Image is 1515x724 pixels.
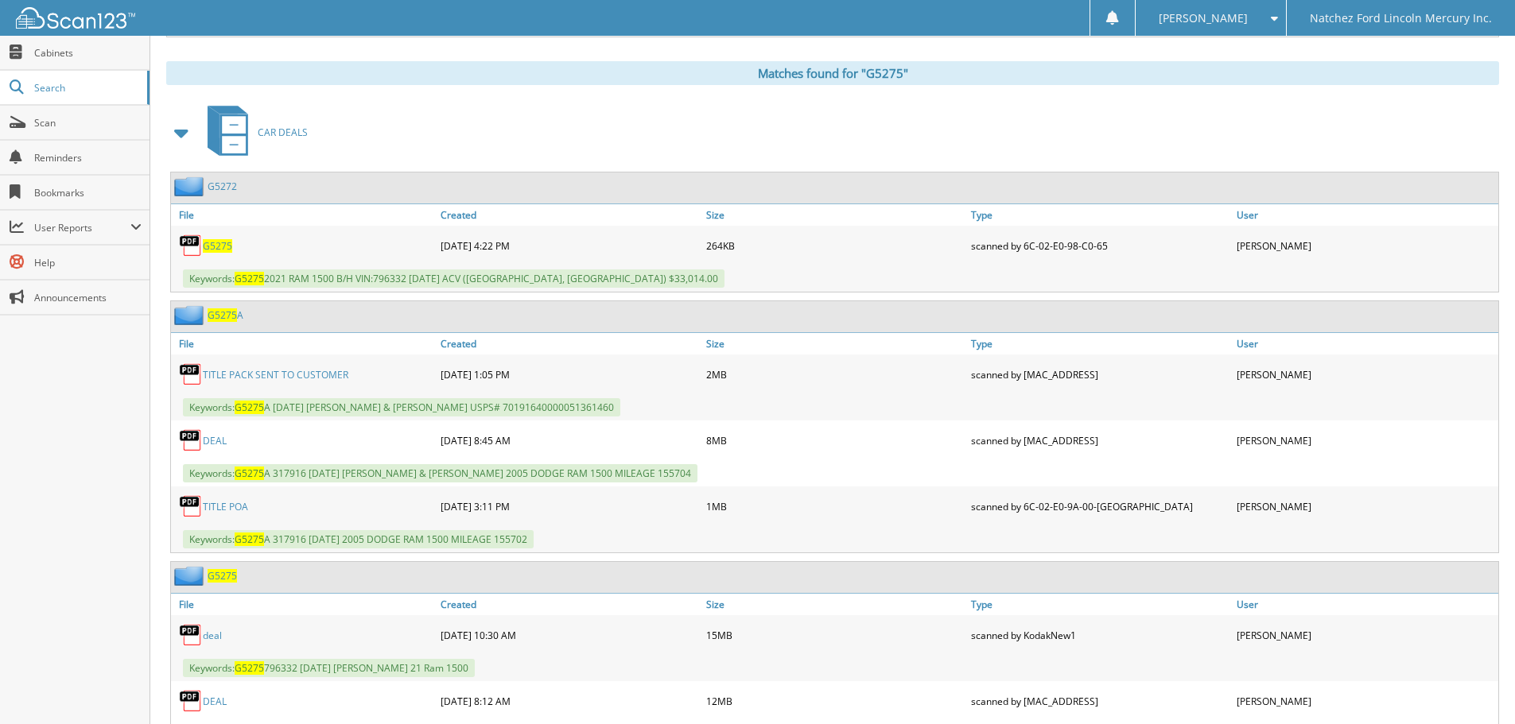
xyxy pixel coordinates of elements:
a: Size [702,204,968,226]
div: scanned by [MAC_ADDRESS] [967,358,1233,390]
span: Announcements [34,291,142,304]
a: DEAL [203,434,227,447]
div: scanned by 6C-02-E0-98-C0-65 [967,230,1233,261]
span: Keywords: A [DATE] [PERSON_NAME] & [PERSON_NAME] USPS# 70191640000051361460 [183,398,620,416]
span: Keywords: 2021 RAM 1500 B/H VIN:796332 [DATE] ACV ([GEOGRAPHIC_DATA], [GEOGRAPHIC_DATA]) $33,014.00 [183,269,724,288]
img: PDF.png [179,428,203,452]
img: PDF.png [179,623,203,647]
div: [DATE] 3:11 PM [437,490,702,522]
span: CAR DEALS [258,126,308,139]
a: File [171,333,437,354]
div: 15MB [702,619,968,651]
div: [PERSON_NAME] [1233,490,1498,522]
div: 12MB [702,685,968,717]
iframe: Chat Widget [1435,648,1515,724]
a: Created [437,204,702,226]
img: scan123-logo-white.svg [16,7,135,29]
a: G5275A [208,308,243,322]
span: Scan [34,116,142,130]
a: File [171,594,437,615]
span: User Reports [34,221,130,234]
a: DEAL [203,695,227,708]
a: G5275 [203,239,232,253]
div: scanned by [MAC_ADDRESS] [967,685,1233,717]
a: CAR DEALS [198,101,308,164]
span: G5275 [235,401,264,414]
div: 264KB [702,230,968,261]
a: Size [702,594,968,615]
img: folder2.png [174,566,208,586]
img: PDF.png [179,689,203,713]
a: User [1233,204,1498,226]
span: Natchez Ford Lincoln Mercury Inc. [1310,14,1492,23]
div: scanned by 6C-02-E0-9A-00-[GEOGRAPHIC_DATA] [967,490,1233,522]
div: 1MB [702,490,968,522]
a: TITLE PACK SENT TO CUSTOMER [203,368,348,381]
div: [DATE] 8:45 AM [437,424,702,456]
div: [PERSON_NAME] [1233,230,1498,261]
a: TITLE POA [203,500,248,513]
span: Bookmarks [34,186,142,199]
span: Keywords: 796332 [DATE] [PERSON_NAME] 21 Ram 1500 [183,659,475,677]
img: PDF.png [179,234,203,257]
span: G5275 [235,532,264,546]
img: PDF.png [179,494,203,518]
a: Size [702,333,968,354]
div: [PERSON_NAME] [1233,424,1498,456]
div: [DATE] 10:30 AM [437,619,702,651]
div: [PERSON_NAME] [1233,685,1498,717]
span: G5275 [208,308,237,322]
div: 2MB [702,358,968,390]
a: Type [967,594,1233,615]
img: folder2.png [174,176,208,196]
span: Reminders [34,151,142,165]
span: G5275 [235,272,264,285]
a: deal [203,629,222,642]
div: Matches found for "G5275" [166,61,1499,85]
a: User [1233,594,1498,615]
a: Type [967,204,1233,226]
div: 8MB [702,424,968,456]
div: scanned by [MAC_ADDRESS] [967,424,1233,456]
div: [PERSON_NAME] [1233,358,1498,390]
a: G5275 [208,569,237,583]
img: folder2.png [174,305,208,325]
img: PDF.png [179,362,203,386]
span: Keywords: A 317916 [DATE] [PERSON_NAME] & [PERSON_NAME] 2005 DODGE RAM 1500 MILEAGE 155704 [183,464,697,482]
a: Created [437,594,702,615]
a: G5272 [208,180,237,193]
a: Type [967,333,1233,354]
span: Search [34,81,139,95]
div: scanned by KodakNew1 [967,619,1233,651]
div: [DATE] 8:12 AM [437,685,702,717]
div: [DATE] 1:05 PM [437,358,702,390]
a: File [171,204,437,226]
a: Created [437,333,702,354]
span: Keywords: A 317916 [DATE] 2005 DODGE RAM 1500 MILEAGE 155702 [183,530,534,548]
div: [PERSON_NAME] [1233,619,1498,651]
span: G5275 [235,661,264,675]
span: Cabinets [34,46,142,60]
span: G5275 [235,467,264,480]
a: User [1233,333,1498,354]
div: [DATE] 4:22 PM [437,230,702,261]
span: [PERSON_NAME] [1159,14,1248,23]
span: Help [34,256,142,269]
